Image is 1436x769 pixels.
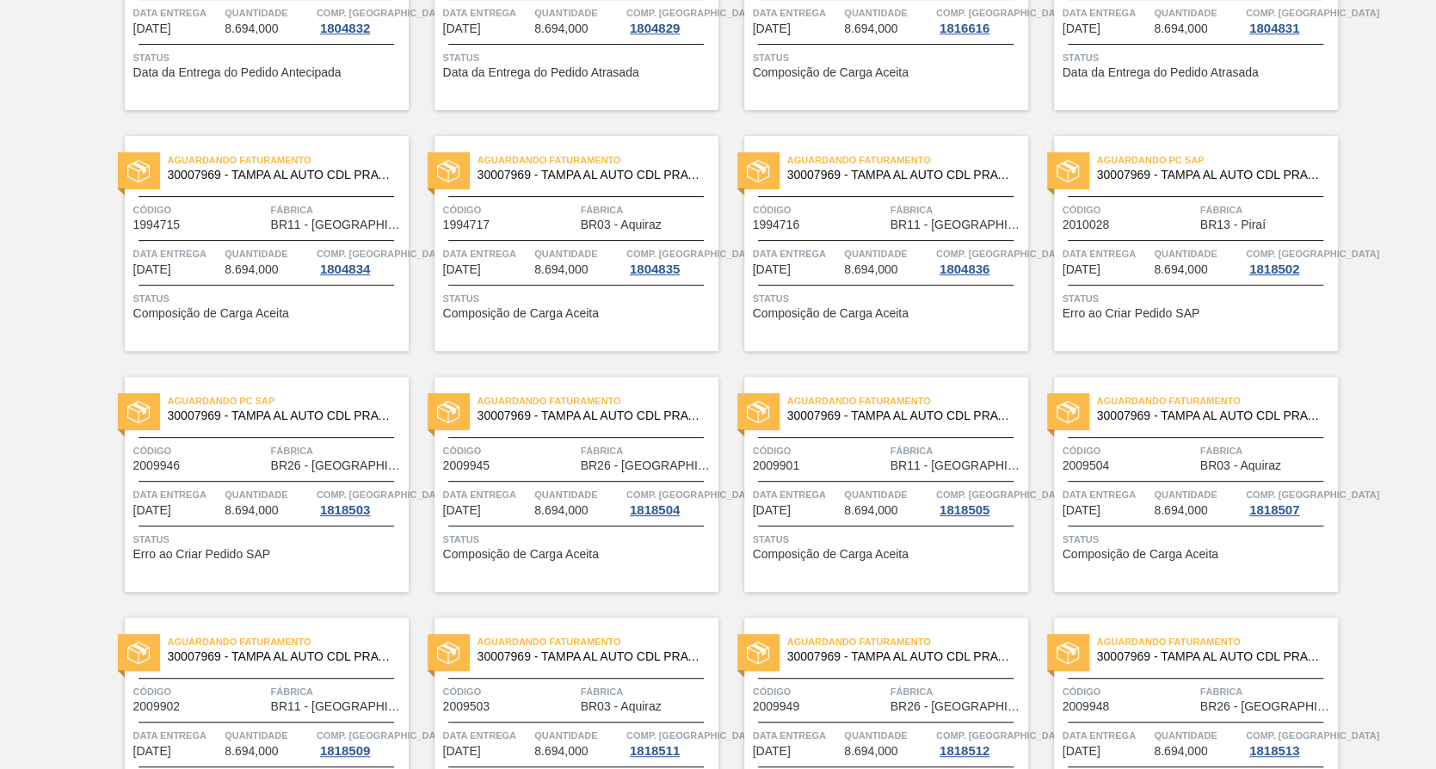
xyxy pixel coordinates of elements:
span: Data entrega [443,486,531,503]
span: Data entrega [133,4,221,22]
img: status [1057,160,1079,182]
span: Status [443,49,714,66]
span: Fábrica [891,683,1024,700]
span: Comp. Carga [1246,486,1379,503]
div: 1818512 [936,744,993,758]
span: Status [443,290,714,307]
span: Código [133,683,267,700]
span: BR11 - São Luís [891,459,1024,472]
span: Quantidade [1154,245,1242,262]
div: 1804832 [317,22,373,35]
div: 1804829 [626,22,683,35]
span: 8.694,000 [225,263,278,276]
span: 11/09/2025 [133,504,171,517]
span: 30007969 - TAMPA AL AUTO CDL PRATA CANPACK [168,650,395,663]
img: status [127,401,150,423]
a: statusAguardando Faturamento30007969 - TAMPA AL AUTO CDL PRATA CANPACKCódigo1994716FábricaBR11 - ... [718,136,1028,351]
span: 2009902 [133,700,181,713]
span: Status [753,531,1024,548]
span: Quantidade [225,245,312,262]
div: 1804836 [936,262,993,276]
a: Comp. [GEOGRAPHIC_DATA]1816616 [936,4,1024,35]
a: statusAguardando PC SAP30007969 - TAMPA AL AUTO CDL PRATA CANPACKCódigo2010028FábricaBR13 - Piraí... [1028,136,1338,351]
span: Aguardando PC SAP [1097,151,1338,169]
span: Aguardando Faturamento [478,151,718,169]
span: Composição de Carga Aceita [443,307,599,320]
span: 2009946 [133,459,181,472]
span: BR11 - São Luís [271,218,404,231]
span: 8.694,000 [534,745,588,758]
a: Comp. [GEOGRAPHIC_DATA]1818502 [1246,245,1334,276]
a: Comp. [GEOGRAPHIC_DATA]1804831 [1246,4,1334,35]
span: Código [1063,442,1196,459]
span: 2009945 [443,459,490,472]
span: Comp. Carga [1246,4,1379,22]
span: 30007969 - TAMPA AL AUTO CDL PRATA CANPACK [787,650,1014,663]
span: Comp. Carga [1246,727,1379,744]
span: Data entrega [1063,4,1150,22]
span: 30007969 - TAMPA AL AUTO CDL PRATA CANPACK [787,409,1014,422]
span: Erro ao Criar Pedido SAP [133,548,271,561]
span: 8.694,000 [534,22,588,35]
span: 18/09/2025 [1063,504,1100,517]
span: Data entrega [133,486,221,503]
span: Código [753,442,886,459]
span: Fábrica [271,201,404,218]
span: Comp. Carga [626,245,760,262]
img: status [747,401,769,423]
div: 1804835 [626,262,683,276]
span: Aguardando Faturamento [168,151,409,169]
div: 1818511 [626,744,683,758]
span: Fábrica [1200,201,1334,218]
span: Fábrica [1200,442,1334,459]
div: 1804834 [317,262,373,276]
span: Status [443,531,714,548]
span: 8.694,000 [844,745,897,758]
span: 1994715 [133,218,181,231]
span: Data entrega [443,4,531,22]
a: Comp. [GEOGRAPHIC_DATA]1804832 [317,4,404,35]
span: Erro ao Criar Pedido SAP [1063,307,1200,320]
span: BR11 - São Luís [891,218,1024,231]
span: Quantidade [534,4,622,22]
span: 2009948 [1063,700,1110,713]
span: Aguardando Faturamento [787,151,1028,169]
span: Data entrega [753,727,841,744]
span: Comp. Carga [936,486,1069,503]
span: 8.694,000 [1154,504,1207,517]
span: 30007969 - TAMPA AL AUTO CDL PRATA CANPACK [787,169,1014,181]
span: Comp. Carga [317,245,450,262]
span: Aguardando Faturamento [478,633,718,650]
span: Aguardando Faturamento [1097,392,1338,409]
span: Data entrega [443,727,531,744]
span: Código [753,683,886,700]
span: Status [1063,290,1334,307]
a: statusAguardando Faturamento30007969 - TAMPA AL AUTO CDL PRATA CANPACKCódigo1994715FábricaBR11 - ... [99,136,409,351]
span: Fábrica [891,201,1024,218]
a: Comp. [GEOGRAPHIC_DATA]1804835 [626,245,714,276]
span: Aguardando Faturamento [787,392,1028,409]
span: Data da Entrega do Pedido Atrasada [443,66,639,79]
span: 20/09/2025 [443,745,481,758]
div: 1818513 [1246,744,1303,758]
div: 1804831 [1246,22,1303,35]
span: Quantidade [225,4,312,22]
span: Comp. Carga [317,4,450,22]
span: 2009949 [753,700,800,713]
span: Quantidade [1154,727,1242,744]
span: 30007969 - TAMPA AL AUTO CDL PRATA CANPACK [478,169,705,181]
span: 8.694,000 [1154,263,1207,276]
img: status [437,401,459,423]
span: BR26 - Uberlândia [271,459,404,472]
a: Comp. [GEOGRAPHIC_DATA]1804834 [317,245,404,276]
span: 8.694,000 [225,745,278,758]
span: Quantidade [1154,4,1242,22]
span: Fábrica [1200,683,1334,700]
img: status [747,642,769,664]
span: Código [753,201,886,218]
span: Quantidade [534,727,622,744]
span: Data entrega [443,245,531,262]
span: BR26 - Uberlândia [891,700,1024,713]
span: Comp. Carga [1246,245,1379,262]
img: status [1057,642,1079,664]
